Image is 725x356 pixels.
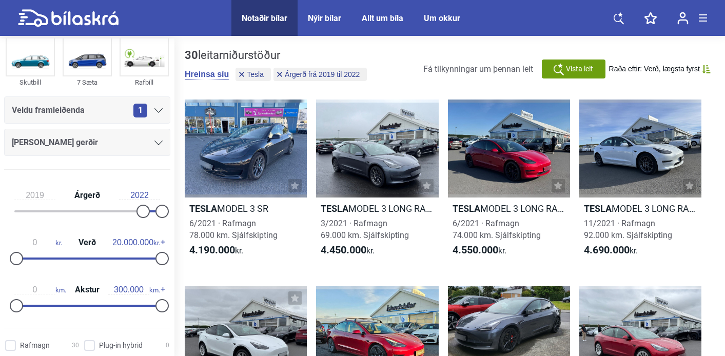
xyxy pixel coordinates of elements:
h2: MODEL 3 LONG RANGE [316,203,438,214]
span: Verð [76,239,99,247]
span: 3/2021 · Rafmagn 69.000 km. Sjálfskipting [321,219,409,240]
img: user-login.svg [677,12,689,25]
span: kr. [112,238,160,247]
b: 4.450.000 [321,244,366,256]
a: Um okkur [424,13,460,23]
b: Tesla [321,203,348,214]
span: kr. [321,244,375,256]
span: 30 [72,340,79,351]
button: Tesla [236,68,271,81]
span: 6/2021 · Rafmagn 78.000 km. Sjálfskipting [189,219,278,240]
b: 4.190.000 [189,244,235,256]
span: Árgerð [72,191,103,200]
span: 1 [133,104,147,117]
b: Tesla [584,203,612,214]
button: Árgerð frá 2019 til 2022 [273,68,367,81]
div: Rafbíll [120,76,169,88]
span: Vista leit [566,64,593,74]
div: Skutbíll [6,76,55,88]
a: Allt um bíla [362,13,403,23]
a: TeslaMODEL 3 LONG RANGE3/2021 · Rafmagn69.000 km. Sjálfskipting4.450.000kr. [316,100,438,266]
b: Tesla [453,203,480,214]
span: km. [14,285,66,294]
span: [PERSON_NAME] gerðir [12,135,98,150]
b: Tesla [189,203,217,214]
span: Veldu framleiðenda [12,103,85,117]
span: Plug-in hybrid [99,340,143,351]
b: 4.690.000 [584,244,630,256]
span: Raða eftir: Verð, lægsta fyrst [609,65,700,73]
b: 4.550.000 [453,244,498,256]
span: Akstur [72,286,102,294]
span: 0 [166,340,169,351]
h2: MODEL 3 LONG RANGE [448,203,570,214]
span: Tesla [247,71,264,78]
div: leitarniðurstöður [185,49,369,62]
span: 11/2021 · Rafmagn 92.000 km. Sjálfskipting [584,219,672,240]
button: Hreinsa síu [185,69,229,80]
span: kr. [453,244,506,256]
a: Notaðir bílar [242,13,287,23]
span: Fá tilkynningar um þennan leit [423,64,533,74]
div: 7 Sæta [63,76,112,88]
a: TeslaMODEL 3 LONG RANGE6/2021 · Rafmagn74.000 km. Sjálfskipting4.550.000kr. [448,100,570,266]
b: 30 [185,49,198,62]
span: kr. [189,244,243,256]
a: Nýir bílar [308,13,341,23]
span: Árgerð frá 2019 til 2022 [285,71,360,78]
span: 6/2021 · Rafmagn 74.000 km. Sjálfskipting [453,219,541,240]
span: kr. [584,244,638,256]
a: TeslaMODEL 3 LONG RANGE11/2021 · Rafmagn92.000 km. Sjálfskipting4.690.000kr. [579,100,701,266]
span: Rafmagn [20,340,50,351]
a: TeslaMODEL 3 SR6/2021 · Rafmagn78.000 km. Sjálfskipting4.190.000kr. [185,100,307,266]
button: Raða eftir: Verð, lægsta fyrst [609,65,711,73]
span: km. [108,285,160,294]
span: kr. [14,238,62,247]
h2: MODEL 3 LONG RANGE [579,203,701,214]
h2: MODEL 3 SR [185,203,307,214]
